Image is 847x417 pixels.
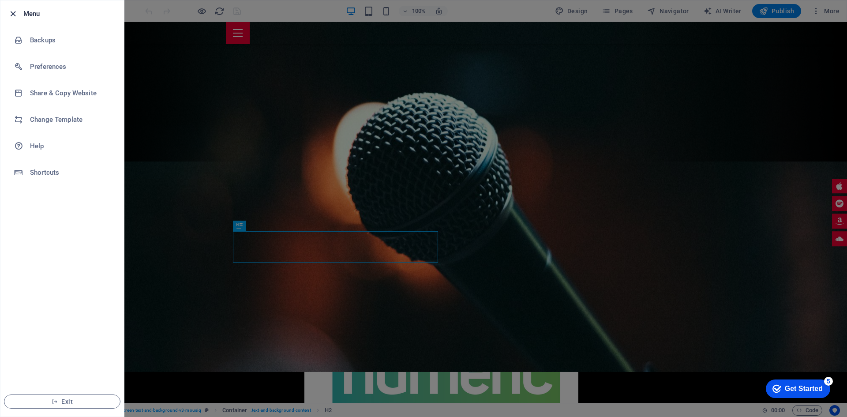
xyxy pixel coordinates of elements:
[63,2,72,11] div: 5
[24,10,62,18] div: Get Started
[23,8,117,19] h6: Menu
[4,394,120,409] button: Exit
[11,398,113,405] span: Exit
[30,141,112,151] h6: Help
[30,114,112,125] h6: Change Template
[0,133,124,159] a: Help
[30,167,112,178] h6: Shortcuts
[30,61,112,72] h6: Preferences
[30,88,112,98] h6: Share & Copy Website
[30,35,112,45] h6: Backups
[5,4,69,23] div: Get Started 5 items remaining, 0% complete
